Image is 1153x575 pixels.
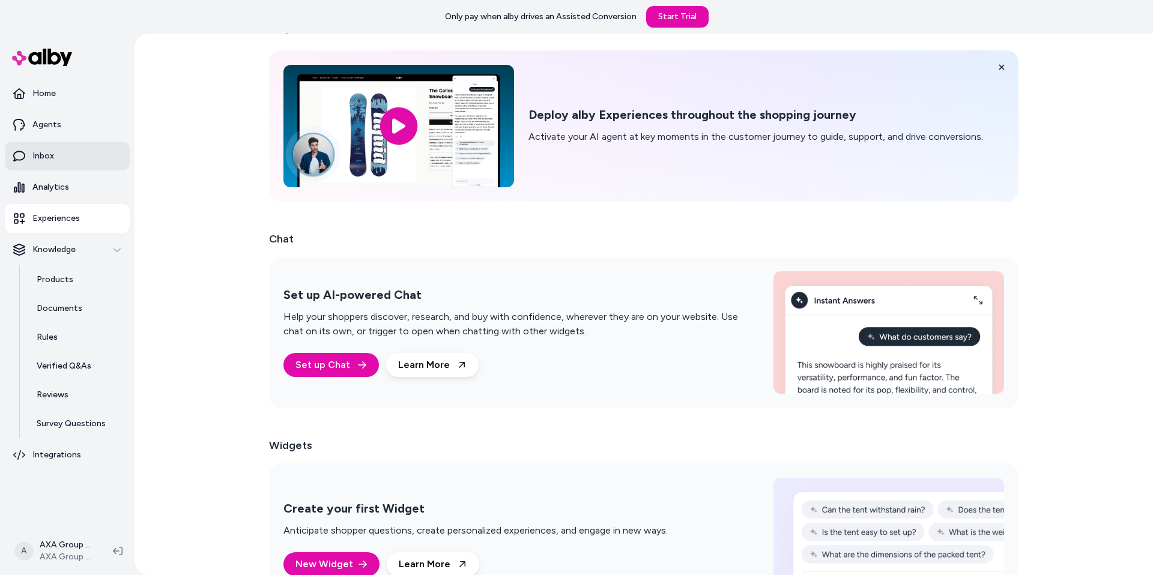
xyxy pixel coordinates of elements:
[528,107,983,122] h2: Deploy alby Experiences throughout the shopping journey
[37,389,68,401] p: Reviews
[5,142,130,170] a: Inbox
[12,49,72,66] img: alby Logo
[40,539,94,551] p: AXA Group Store Shopify
[5,110,130,139] a: Agents
[14,541,34,561] span: A
[646,6,709,28] a: Start Trial
[25,294,130,323] a: Documents
[269,230,1018,247] h2: Chat
[32,88,56,100] p: Home
[283,287,745,303] h2: Set up AI-powered Chat
[283,501,668,516] h2: Create your first Widget
[40,551,94,563] span: AXA Group Store
[37,360,91,372] p: Verified Q&As
[445,11,637,23] p: Only pay when alby drives an Assisted Conversion
[386,353,479,377] a: Learn More
[32,212,80,224] p: Experiences
[32,181,69,193] p: Analytics
[283,353,379,377] a: Set up Chat
[5,173,130,202] a: Analytics
[25,352,130,381] a: Verified Q&As
[37,331,58,343] p: Rules
[32,150,54,162] p: Inbox
[32,449,81,461] p: Integrations
[32,244,76,256] p: Knowledge
[283,310,745,339] p: Help your shoppers discover, research, and buy with confidence, wherever they are on your website...
[37,418,106,430] p: Survey Questions
[5,204,130,233] a: Experiences
[5,235,130,264] button: Knowledge
[283,523,668,538] p: Anticipate shopper questions, create personalized experiences, and engage in new ways.
[25,265,130,294] a: Products
[528,130,983,144] p: Activate your AI agent at key moments in the customer journey to guide, support, and drive conver...
[25,381,130,409] a: Reviews
[773,271,1004,394] img: Set up AI-powered Chat
[5,79,130,108] a: Home
[269,437,312,454] h2: Widgets
[32,119,61,131] p: Agents
[25,409,130,438] a: Survey Questions
[5,441,130,469] a: Integrations
[7,532,103,570] button: AAXA Group Store ShopifyAXA Group Store
[37,274,73,286] p: Products
[37,303,82,315] p: Documents
[25,323,130,352] a: Rules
